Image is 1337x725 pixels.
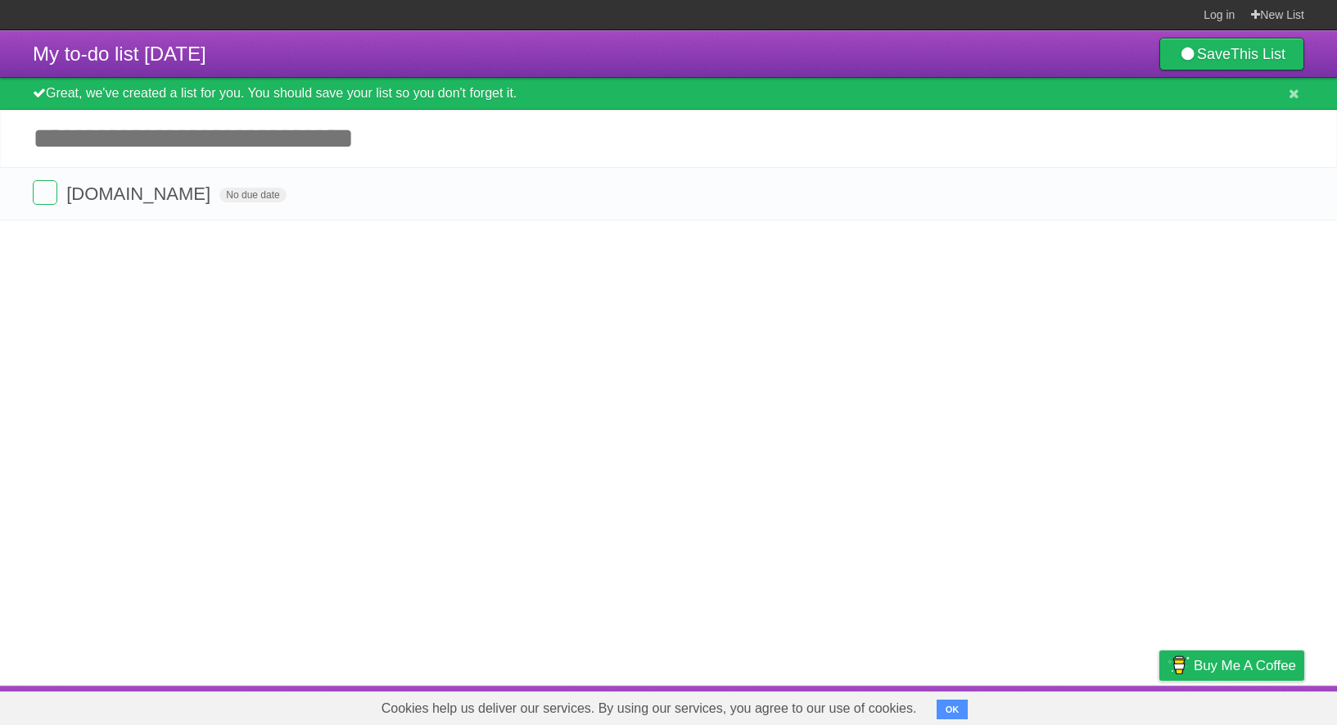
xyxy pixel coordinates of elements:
[33,180,57,205] label: Done
[365,692,933,725] span: Cookies help us deliver our services. By using our services, you agree to our use of cookies.
[1194,651,1296,680] span: Buy me a coffee
[1159,650,1304,681] a: Buy me a coffee
[33,43,206,65] span: My to-do list [DATE]
[942,690,976,721] a: About
[1168,651,1190,679] img: Buy me a coffee
[1159,38,1304,70] a: SaveThis List
[937,700,969,719] button: OK
[1138,690,1181,721] a: Privacy
[996,690,1062,721] a: Developers
[1082,690,1118,721] a: Terms
[1231,46,1285,62] b: This List
[66,184,215,204] span: [DOMAIN_NAME]
[219,188,286,202] span: No due date
[1201,690,1304,721] a: Suggest a feature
